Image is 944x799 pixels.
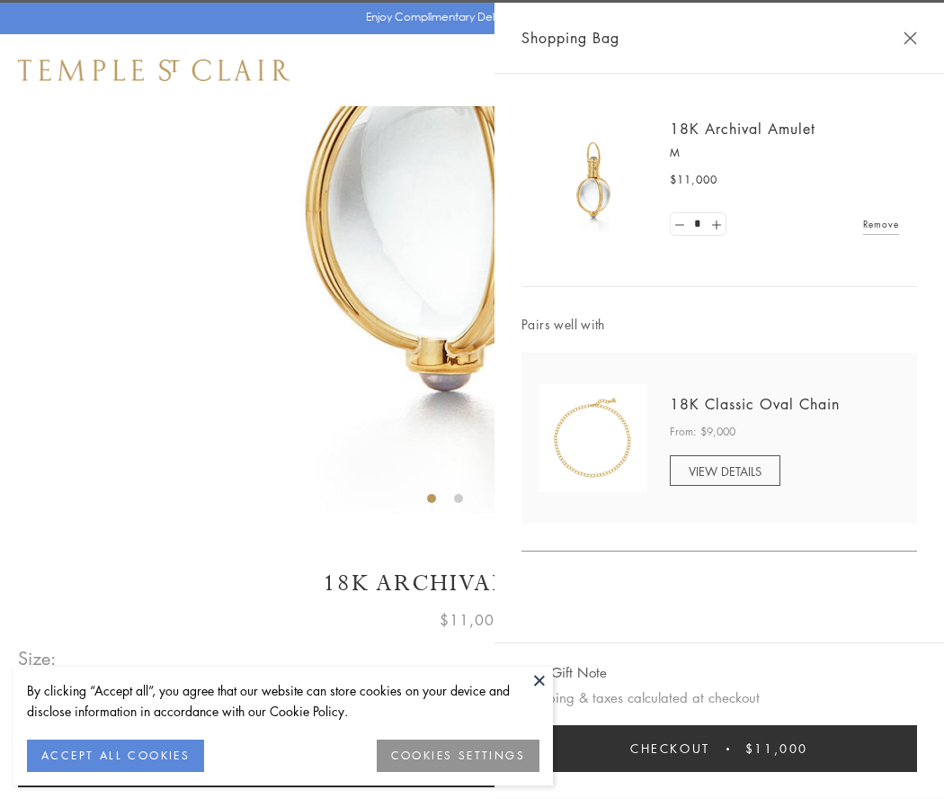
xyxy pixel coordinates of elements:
[521,687,917,709] p: Shipping & taxes calculated at checkout
[539,384,647,492] img: N88865-OV18
[671,213,689,236] a: Set quantity to 0
[521,26,619,49] span: Shopping Bag
[377,740,539,772] button: COOKIES SETTINGS
[707,213,725,236] a: Set quantity to 2
[440,608,504,632] span: $11,000
[521,314,917,335] span: Pairs well with
[689,462,761,480] span: VIEW DETAILS
[630,739,710,759] span: Checkout
[521,661,607,684] button: Add Gift Note
[521,725,917,772] button: Checkout $11,000
[27,680,539,722] div: By clicking “Accept all”, you agree that our website can store cookies on your device and disclos...
[745,739,808,759] span: $11,000
[670,394,840,414] a: 18K Classic Oval Chain
[670,455,780,486] a: VIEW DETAILS
[670,171,717,189] span: $11,000
[18,568,926,599] h1: 18K Archival Amulet
[670,144,899,162] p: M
[27,740,204,772] button: ACCEPT ALL COOKIES
[539,126,647,234] img: 18K Archival Amulet
[18,643,58,673] span: Size:
[18,59,289,81] img: Temple St. Clair
[904,31,917,45] button: Close Shopping Bag
[366,8,570,26] p: Enjoy Complimentary Delivery & Returns
[670,423,735,441] span: From: $9,000
[863,214,899,234] a: Remove
[670,119,815,139] a: 18K Archival Amulet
